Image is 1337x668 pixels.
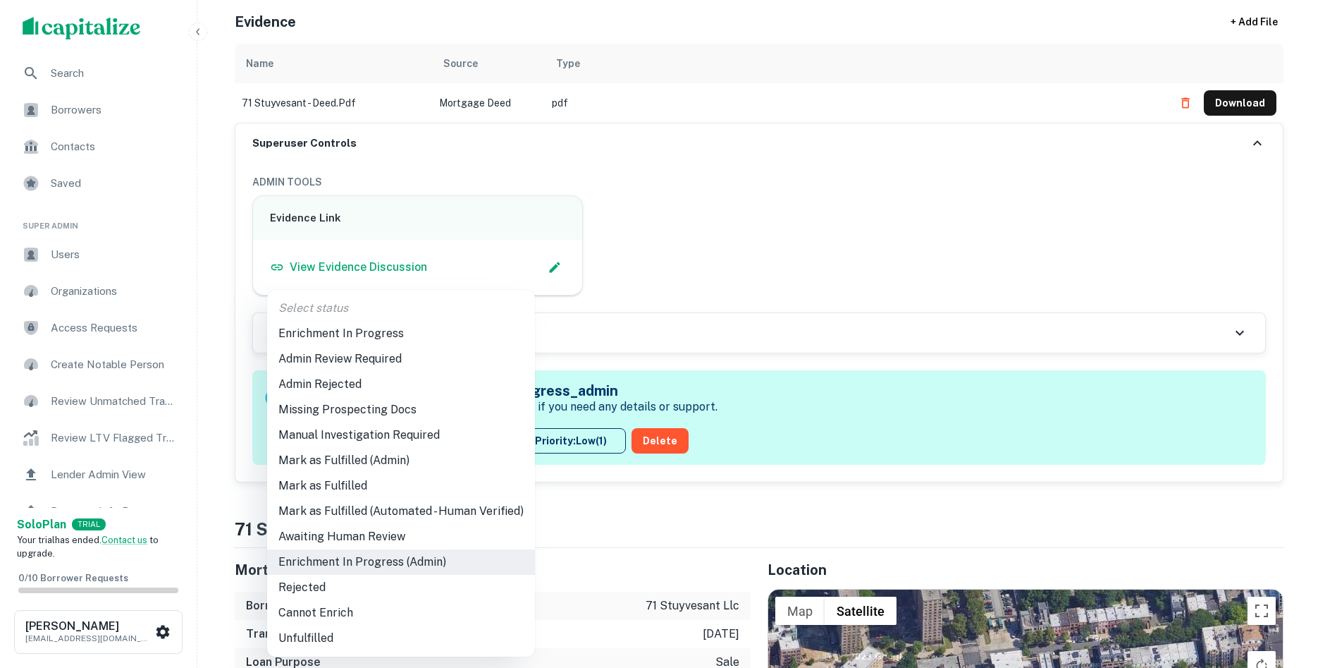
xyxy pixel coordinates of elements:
li: Manual Investigation Required [267,423,535,448]
li: Unfulfilled [267,626,535,651]
li: Enrichment In Progress (Admin) [267,549,535,575]
li: Mark as Fulfilled (Automated - Human Verified) [267,499,535,524]
li: Awaiting Human Review [267,524,535,549]
li: Admin Rejected [267,372,535,397]
li: Cannot Enrich [267,600,535,626]
li: Rejected [267,575,535,600]
li: Admin Review Required [267,346,535,372]
li: Mark as Fulfilled (Admin) [267,448,535,473]
li: Enrichment In Progress [267,321,535,346]
iframe: Chat Widget [1267,555,1337,623]
li: Mark as Fulfilled [267,473,535,499]
li: Missing Prospecting Docs [267,397,535,423]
